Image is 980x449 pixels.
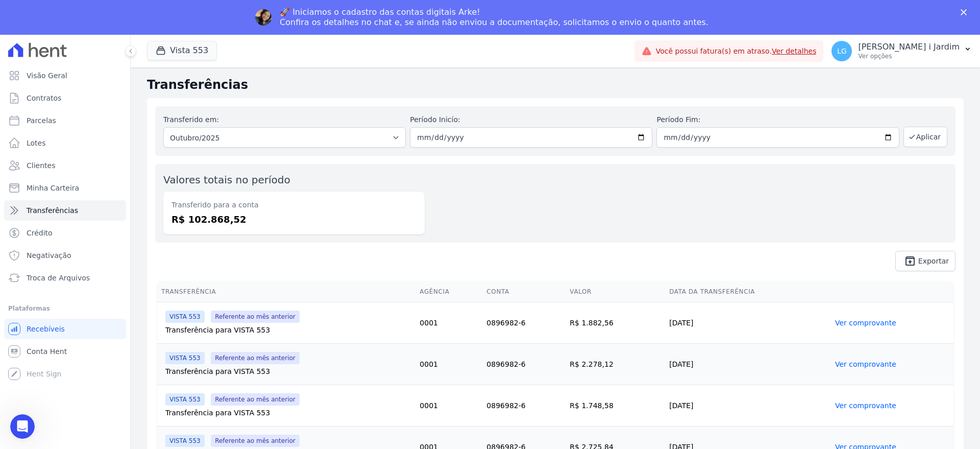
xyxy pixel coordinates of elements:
span: VISTA 553 [165,435,205,447]
span: VISTA 553 [165,393,205,406]
div: Fechar [961,9,971,15]
a: Recebíveis [4,319,126,339]
span: Clientes [27,160,55,171]
span: Contratos [27,93,61,103]
a: Contratos [4,88,126,108]
span: Conta Hent [27,346,67,357]
div: 🚀 Iniciamos o cadastro das contas digitais Arke! Confira os detalhes no chat e, se ainda não envi... [280,7,708,28]
td: 0896982-6 [482,385,566,427]
td: 0001 [415,302,482,344]
span: Troca de Arquivos [27,273,90,283]
a: Ver comprovante [835,401,896,410]
span: Referente ao mês anterior [211,393,300,406]
div: Transferência para VISTA 553 [165,408,411,418]
th: Valor [566,281,665,302]
td: R$ 2.278,12 [566,344,665,385]
h2: Transferências [147,76,964,94]
th: Data da Transferência [665,281,831,302]
a: Conta Hent [4,341,126,362]
th: Agência [415,281,482,302]
span: Visão Geral [27,70,67,81]
span: Exportar [918,258,949,264]
a: Clientes [4,155,126,176]
td: [DATE] [665,344,831,385]
th: Transferência [157,281,415,302]
label: Período Fim: [656,114,899,125]
a: unarchive Exportar [895,251,955,271]
a: Parcelas [4,110,126,131]
td: R$ 1.748,58 [566,385,665,427]
a: Ver comprovante [835,360,896,368]
th: Conta [482,281,566,302]
a: Minha Carteira [4,178,126,198]
a: Ver detalhes [772,47,817,55]
dd: R$ 102.868,52 [171,212,416,226]
p: [PERSON_NAME] i Jardim [858,42,960,52]
span: Recebíveis [27,324,65,334]
a: Crédito [4,223,126,243]
a: Troca de Arquivos [4,268,126,288]
td: [DATE] [665,302,831,344]
span: Negativação [27,250,71,261]
span: Referente ao mês anterior [211,352,300,364]
i: unarchive [904,255,916,267]
span: VISTA 553 [165,352,205,364]
span: Referente ao mês anterior [211,311,300,323]
td: 0896982-6 [482,344,566,385]
div: Plataformas [8,302,122,315]
p: Ver opções [858,52,960,60]
td: 0001 [415,385,482,427]
span: LG [837,48,847,55]
td: [DATE] [665,385,831,427]
div: Transferência para VISTA 553 [165,366,411,376]
td: 0001 [415,344,482,385]
button: Aplicar [903,127,947,147]
a: Visão Geral [4,65,126,86]
a: Negativação [4,245,126,266]
button: Vista 553 [147,41,217,60]
label: Transferido em: [163,115,219,124]
label: Período Inicío: [410,114,652,125]
iframe: Intercom live chat [10,414,35,439]
span: Minha Carteira [27,183,79,193]
div: Transferência para VISTA 553 [165,325,411,335]
a: Lotes [4,133,126,153]
img: Profile image for Adriane [255,9,272,26]
span: Transferências [27,205,78,216]
span: Você possui fatura(s) em atraso. [656,46,817,57]
button: LG [PERSON_NAME] i Jardim Ver opções [823,37,980,65]
span: Parcelas [27,115,56,126]
td: 0896982-6 [482,302,566,344]
td: R$ 1.882,56 [566,302,665,344]
span: Lotes [27,138,46,148]
dt: Transferido para a conta [171,200,416,210]
label: Valores totais no período [163,174,290,186]
a: Transferências [4,200,126,221]
a: Ver comprovante [835,319,896,327]
span: VISTA 553 [165,311,205,323]
span: Crédito [27,228,53,238]
span: Referente ao mês anterior [211,435,300,447]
